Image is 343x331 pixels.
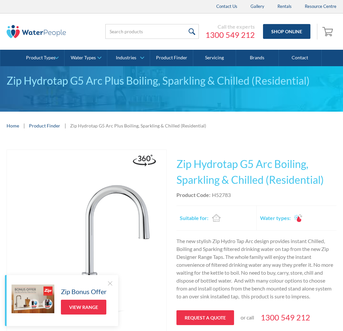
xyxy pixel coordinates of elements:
p: The new stylish Zip Hydro Tap Arc design provides instant Chilled, Boiling and Sparking filtered ... [176,237,336,300]
a: View Range [61,300,106,315]
a: Water Types [65,50,107,66]
input: Search products [105,24,199,39]
a: Contact [279,50,322,66]
div: | [64,122,67,129]
a: Open empty cart [321,24,336,40]
iframe: podium webchat widget prompt [231,227,343,306]
h5: Zip Bonus Offer [61,287,107,296]
iframe: podium webchat widget bubble [290,298,343,331]
a: Shop Online [263,24,310,39]
div: | [22,122,26,129]
a: Request a quote [176,310,234,325]
div: Zip Hydrotap G5 Arc Plus Boiling, Sparkling & Chilled (Residential) [70,122,206,129]
a: 1300 549 212 [261,312,310,323]
div: Industries [116,55,136,61]
a: Product Types [22,50,64,66]
a: Product Finder [150,50,193,66]
div: Call the experts [205,23,255,30]
a: Home [7,122,19,129]
a: Product Finder [29,122,60,129]
a: Industries [107,50,150,66]
a: Servicing [193,50,236,66]
strong: Product Code: [176,192,210,198]
div: Product Types [26,55,55,61]
div: Zip Hydrotap G5 Arc Plus Boiling, Sparkling & Chilled (Residential) [7,73,336,89]
h1: Zip Hydrotap G5 Arc Boiling, Sparkling & Chilled (Residential) [176,156,336,188]
a: Brands [236,50,279,66]
img: shopping cart [322,26,335,37]
h2: Suitable for: [180,214,208,222]
p: or call [241,314,254,321]
h2: Water types: [260,214,291,222]
img: Zip Bonus Offer [12,285,54,313]
img: The Water People [7,25,66,38]
div: H52783 [212,191,231,199]
a: 1300 549 212 [205,30,255,40]
div: Water Types [71,55,96,61]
